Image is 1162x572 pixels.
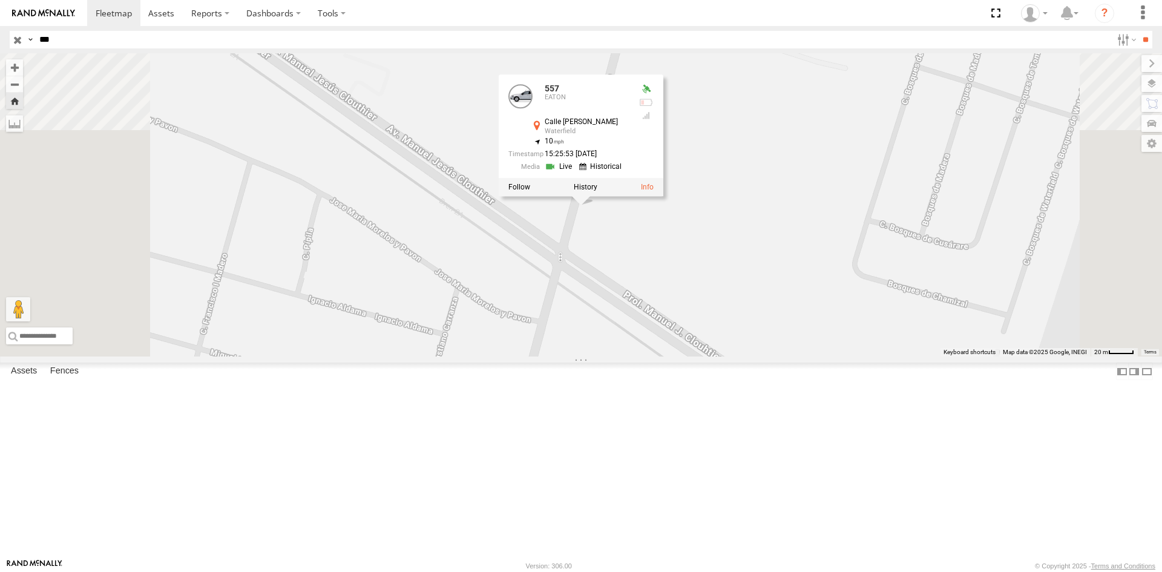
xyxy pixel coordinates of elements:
a: View Asset Details [641,183,654,191]
label: View Asset History [574,183,597,191]
div: Valid GPS Fix [639,84,654,94]
label: Realtime tracking of Asset [508,183,530,191]
i: ? [1095,4,1114,23]
label: Dock Summary Table to the Right [1128,363,1140,380]
button: Keyboard shortcuts [944,348,996,357]
span: Map data ©2025 Google, INEGI [1003,349,1087,355]
label: Map Settings [1141,135,1162,152]
div: Waterfield [545,128,629,135]
span: 20 m [1094,349,1108,355]
label: Measure [6,115,23,132]
a: 557 [545,84,559,93]
label: Fences [44,363,85,380]
a: Terms (opens in new tab) [1144,350,1157,355]
div: Last Event GSM Signal Strength [639,111,654,120]
a: Terms and Conditions [1091,562,1155,570]
div: Date/time of location update [508,150,629,158]
label: Dock Summary Table to the Left [1116,363,1128,380]
div: © Copyright 2025 - [1035,562,1155,570]
button: Zoom Home [6,93,23,109]
a: View Asset Details [508,84,533,108]
button: Drag Pegman onto the map to open Street View [6,297,30,321]
button: Map Scale: 20 m per 39 pixels [1091,348,1138,357]
label: Assets [5,363,43,380]
label: Hide Summary Table [1141,363,1153,380]
div: No voltage information received from this device. [639,97,654,107]
label: Search Query [25,31,35,48]
img: rand-logo.svg [12,9,75,18]
a: Visit our Website [7,560,62,572]
a: View Live Media Streams [545,161,576,173]
button: Zoom out [6,76,23,93]
div: Calle [PERSON_NAME] [545,118,629,126]
button: Zoom in [6,59,23,76]
div: Version: 306.00 [526,562,572,570]
div: EATON [545,94,629,101]
div: Andres Lujan [1017,4,1052,22]
a: View Historical Media Streams [579,161,625,173]
span: 10 [545,137,564,145]
label: Search Filter Options [1112,31,1138,48]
